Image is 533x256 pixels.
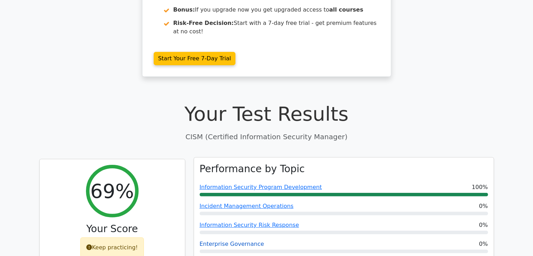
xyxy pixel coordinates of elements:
a: Incident Management Operations [200,203,294,209]
a: Information Security Program Development [200,184,322,190]
h1: Your Test Results [39,102,494,126]
a: Information Security Risk Response [200,222,299,228]
span: 0% [479,202,488,210]
span: 0% [479,221,488,229]
h3: Your Score [45,223,179,235]
span: 100% [472,183,488,191]
span: 0% [479,240,488,248]
h2: 69% [90,179,134,203]
a: Start Your Free 7-Day Trial [154,52,236,65]
a: Enterprise Governance [200,241,264,247]
p: CISM (Certified Information Security Manager) [39,132,494,142]
h3: Performance by Topic [200,163,305,175]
